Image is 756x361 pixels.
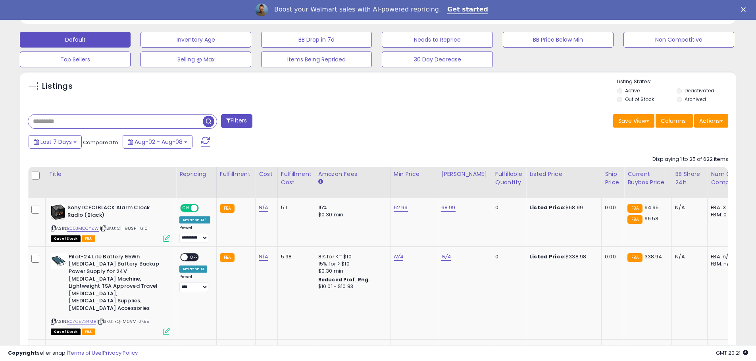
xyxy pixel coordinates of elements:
[675,253,701,260] div: N/A
[625,96,654,103] label: Out of Stock
[441,253,451,261] a: N/A
[675,204,701,211] div: N/A
[318,276,370,283] b: Reduced Prof. Rng.
[82,235,95,242] span: FBA
[394,253,403,261] a: N/A
[42,81,73,92] h5: Listings
[259,253,268,261] a: N/A
[82,329,95,335] span: FBA
[685,96,706,103] label: Archived
[627,170,668,187] div: Current Buybox Price
[259,170,274,178] div: Cost
[652,156,728,163] div: Displaying 1 to 25 of 622 items
[100,225,148,231] span: | SKU: 2T-98SF-16I0
[20,52,131,67] button: Top Sellers
[644,253,662,260] span: 338.94
[711,211,737,218] div: FBM: 0
[529,253,595,260] div: $338.98
[51,253,170,334] div: ASIN:
[261,52,372,67] button: Items Being Repriced
[495,204,520,211] div: 0
[318,260,384,267] div: 15% for > $10
[83,139,119,146] span: Compared to:
[179,216,210,223] div: Amazon AI *
[529,204,595,211] div: $68.99
[318,211,384,218] div: $0.30 min
[617,78,736,86] p: Listing States:
[605,170,621,187] div: Ship Price
[49,170,173,178] div: Title
[644,215,659,222] span: 66.53
[179,274,210,292] div: Preset:
[220,253,235,262] small: FBA
[67,318,96,325] a: B07C8734MB
[123,135,192,149] button: Aug-02 - Aug-08
[281,170,312,187] div: Fulfillment Cost
[716,349,748,357] span: 2025-08-16 20:21 GMT
[447,6,488,14] a: Get started
[613,114,654,128] button: Save View
[382,52,492,67] button: 30 Day Decrease
[97,318,150,325] span: | SKU: EQ-M0VM-JK58
[661,117,686,125] span: Columns
[179,170,213,178] div: Repricing
[261,32,372,48] button: BB Drop in 7d
[318,267,384,275] div: $0.30 min
[495,253,520,260] div: 0
[627,204,642,213] small: FBA
[140,32,251,48] button: Inventory Age
[103,349,138,357] a: Privacy Policy
[529,204,566,211] b: Listed Price:
[274,6,441,13] div: Boost your Walmart sales with AI-powered repricing.
[188,254,200,260] span: OFF
[394,204,408,212] a: 62.99
[441,170,489,178] div: [PERSON_NAME]
[29,135,82,149] button: Last 7 Days
[8,349,37,357] strong: Copyright
[529,170,598,178] div: Listed Price
[605,204,618,211] div: 0.00
[198,205,210,212] span: OFF
[259,204,268,212] a: N/A
[644,204,659,211] span: 64.95
[67,204,164,221] b: Sony ICFC1BLACK Alarm Clock Radio (Black)
[281,253,309,260] div: 5.98
[318,204,384,211] div: 15%
[529,253,566,260] b: Listed Price:
[20,32,131,48] button: Default
[711,170,740,187] div: Num of Comp.
[394,170,435,178] div: Min Price
[741,7,749,12] div: Close
[495,170,523,187] div: Fulfillable Quantity
[711,204,737,211] div: FBA: 3
[318,170,387,178] div: Amazon Fees
[627,253,642,262] small: FBA
[685,87,714,94] label: Deactivated
[441,204,456,212] a: 68.99
[51,253,67,269] img: 41F17VZ9mVL._SL40_.jpg
[711,253,737,260] div: FBA: n/a
[51,235,81,242] span: All listings that are currently out of stock and unavailable for purchase on Amazon
[140,52,251,67] button: Selling @ Max
[179,265,207,273] div: Amazon AI
[181,205,191,212] span: ON
[8,350,138,357] div: seller snap | |
[318,283,384,290] div: $10.01 - $10.83
[68,349,102,357] a: Terms of Use
[69,253,165,314] b: Pilot-24 Lite Battery 95Wh [MEDICAL_DATA] Battery Backup Power Supply for 24V [MEDICAL_DATA] Mach...
[675,170,704,187] div: BB Share 24h.
[318,253,384,260] div: 8% for <= $10
[51,204,170,241] div: ASIN:
[382,32,492,48] button: Needs to Reprice
[135,138,183,146] span: Aug-02 - Aug-08
[220,204,235,213] small: FBA
[627,215,642,224] small: FBA
[179,225,210,243] div: Preset:
[656,114,693,128] button: Columns
[51,204,65,220] img: 41jhy0Wqc1L._SL40_.jpg
[623,32,734,48] button: Non Competitive
[40,138,72,146] span: Last 7 Days
[220,170,252,178] div: Fulfillment
[503,32,614,48] button: BB Price Below Min
[67,225,99,232] a: B00JMQCYZW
